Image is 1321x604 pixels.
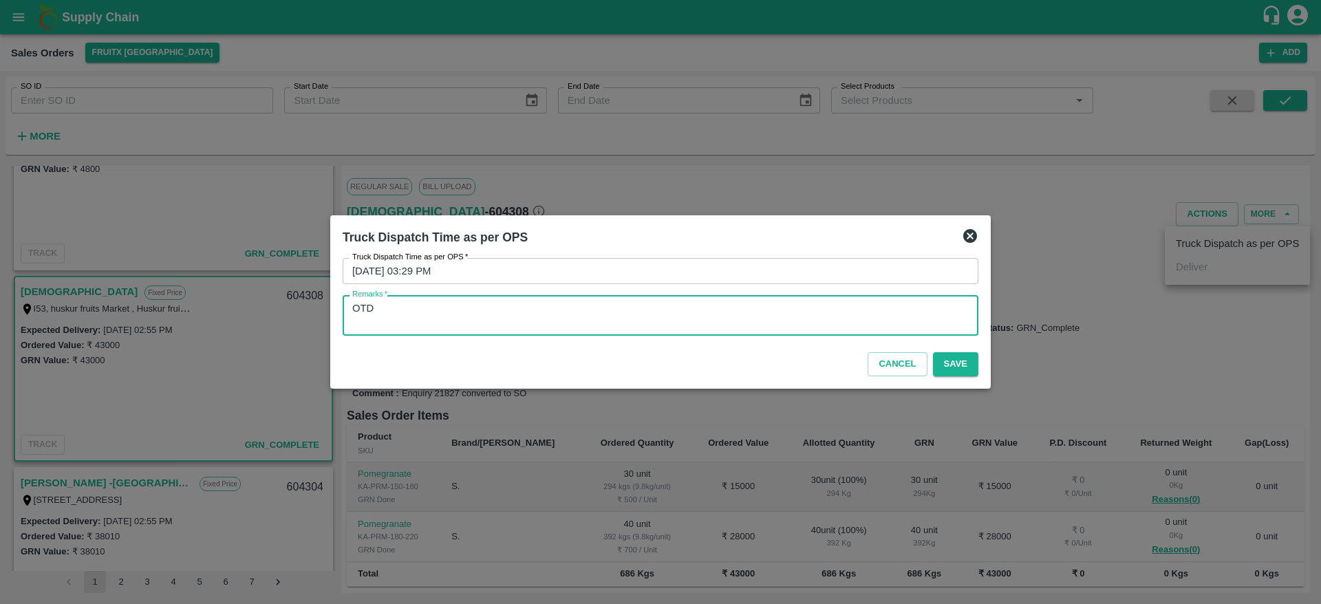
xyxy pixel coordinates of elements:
[868,352,927,376] button: Cancel
[352,252,468,263] label: Truck Dispatch Time as per OPS
[352,289,387,300] label: Remarks
[352,301,969,330] textarea: OTD
[933,352,978,376] button: Save
[343,230,528,244] b: Truck Dispatch Time as per OPS
[343,258,969,284] input: Choose date, selected date is Sep 8, 2025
